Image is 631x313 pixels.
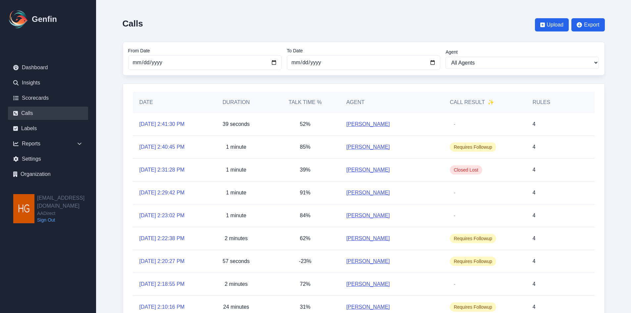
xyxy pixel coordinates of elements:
a: Sign Out [37,217,96,223]
span: Export [584,21,599,29]
a: Organization [8,168,88,181]
p: 2 minutes [225,235,247,242]
h5: Agent [346,98,364,106]
h5: Talk Time % [277,98,333,106]
span: Requires Followup [450,302,496,312]
p: 4 [533,143,536,151]
p: 4 [533,212,536,220]
p: 1 minute [226,212,246,220]
span: Requires Followup [450,234,496,243]
span: - [450,211,459,220]
a: [DATE] 2:10:16 PM [139,303,185,311]
span: - [450,120,459,129]
a: [DATE] 2:18:55 PM [139,280,185,288]
img: Logo [8,9,29,30]
span: - [450,280,459,289]
p: 1 minute [226,166,246,174]
p: -23% [299,257,311,265]
span: - [450,188,459,197]
p: 39% [300,166,310,174]
a: [PERSON_NAME] [346,257,390,265]
button: Upload [535,18,569,31]
span: ✨ [488,98,494,106]
p: 4 [533,235,536,242]
p: 39 seconds [223,120,250,128]
a: [PERSON_NAME] [346,235,390,242]
p: 91% [300,189,310,197]
h5: Date [139,98,195,106]
a: [PERSON_NAME] [346,303,390,311]
label: From Date [128,47,282,54]
span: Requires Followup [450,257,496,266]
a: [PERSON_NAME] [346,166,390,174]
h5: Call Result [450,98,494,106]
a: [DATE] 2:23:02 PM [139,212,185,220]
p: 1 minute [226,189,246,197]
a: [DATE] 2:22:38 PM [139,235,185,242]
a: [DATE] 2:41:30 PM [139,120,185,128]
button: Export [571,18,605,31]
a: Insights [8,76,88,89]
a: [DATE] 2:29:42 PM [139,189,185,197]
a: [PERSON_NAME] [346,212,390,220]
div: Reports [8,137,88,150]
span: Upload [547,21,564,29]
a: [PERSON_NAME] [346,280,390,288]
h1: Genfin [32,14,57,25]
p: 4 [533,303,536,311]
p: 62% [300,235,310,242]
a: [PERSON_NAME] [346,143,390,151]
span: Requires Followup [450,142,496,152]
p: 4 [533,166,536,174]
p: 2 minutes [225,280,247,288]
h2: [EMAIL_ADDRESS][DOMAIN_NAME] [37,194,96,210]
p: 85% [300,143,310,151]
label: To Date [287,47,440,54]
h5: Duration [208,98,264,106]
a: Labels [8,122,88,135]
p: 52% [300,120,310,128]
p: 57 seconds [223,257,250,265]
a: [DATE] 2:31:28 PM [139,166,185,174]
img: hgarza@aadirect.com [13,194,34,223]
p: 1 minute [226,143,246,151]
a: Scorecards [8,91,88,105]
p: 84% [300,212,310,220]
p: 4 [533,257,536,265]
a: [PERSON_NAME] [346,189,390,197]
h5: Rules [533,98,550,106]
a: Dashboard [8,61,88,74]
p: 4 [533,189,536,197]
a: Calls [8,107,88,120]
a: Settings [8,152,88,166]
p: 4 [533,280,536,288]
h2: Calls [123,19,143,28]
a: [PERSON_NAME] [346,120,390,128]
span: Closed Lost [450,165,482,175]
a: [DATE] 2:20:27 PM [139,257,185,265]
p: 4 [533,120,536,128]
a: [DATE] 2:40:45 PM [139,143,185,151]
p: 31% [300,303,310,311]
span: AADirect [37,210,96,217]
p: 24 minutes [223,303,249,311]
p: 72% [300,280,310,288]
label: Agent [446,49,599,55]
